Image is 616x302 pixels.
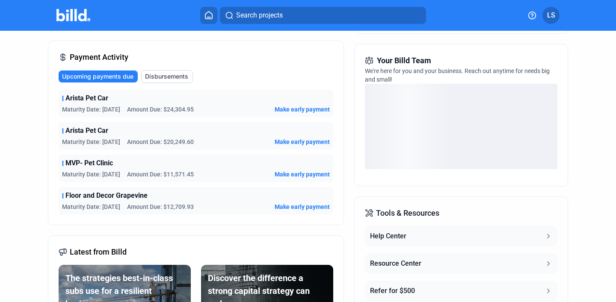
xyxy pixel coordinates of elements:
div: Refer for $500 [370,286,415,296]
button: Refer for $500 [365,281,557,301]
button: Search projects [220,7,426,24]
button: Upcoming payments due [59,70,138,82]
span: Arista Pet Car [65,126,108,136]
span: Maturity Date: [DATE] [62,105,120,114]
span: We're here for you and your business. Reach out anytime for needs big and small! [365,67,550,83]
div: loading [365,84,557,169]
button: LS [542,7,560,24]
span: Maturity Date: [DATE] [62,202,120,211]
button: Resource Center [365,253,557,274]
span: Maturity Date: [DATE] [62,170,120,179]
span: LS [547,10,555,21]
span: Payment Activity [70,51,128,63]
div: Resource Center [370,258,421,269]
div: Help Center [370,231,406,241]
span: Amount Due: $12,709.93 [127,202,194,211]
button: Make early payment [275,202,330,211]
button: Make early payment [275,138,330,146]
span: Latest from Billd [70,246,127,258]
span: Floor and Decor Grapevine [65,191,148,201]
span: Amount Due: $20,249.60 [127,138,194,146]
span: Arista Pet Car [65,93,108,103]
span: Tools & Resources [376,207,439,219]
span: Upcoming payments due [62,72,133,81]
span: MVP- Pet Clinic [65,158,113,168]
button: Make early payment [275,170,330,179]
span: Your Billd Team [377,55,431,67]
img: Billd Company Logo [56,9,90,21]
button: Make early payment [275,105,330,114]
span: Amount Due: $24,304.95 [127,105,194,114]
span: Maturity Date: [DATE] [62,138,120,146]
span: Amount Due: $11,571.45 [127,170,194,179]
button: Help Center [365,226,557,246]
span: Search projects [236,10,283,21]
span: Disbursements [145,72,188,81]
button: Disbursements [141,70,193,83]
